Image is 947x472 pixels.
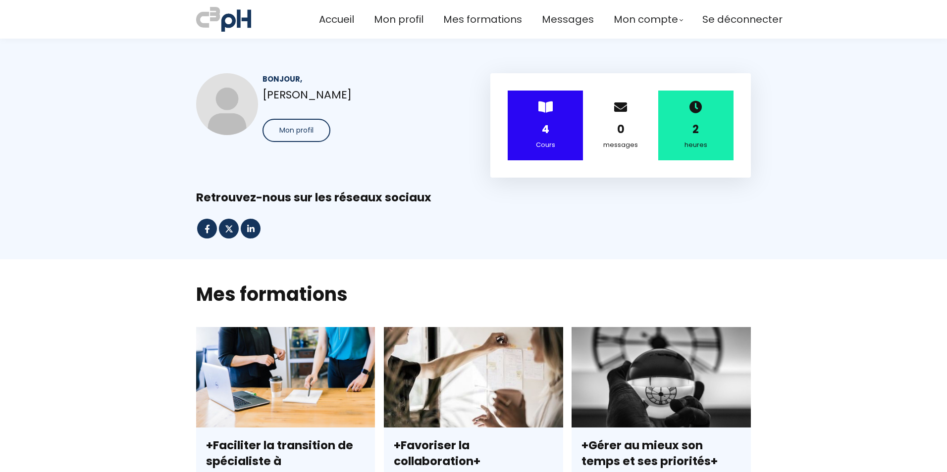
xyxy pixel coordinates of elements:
[692,122,699,137] strong: 2
[443,11,522,28] a: Mes formations
[263,73,457,85] div: Bonjour,
[196,190,751,205] div: Retrouvez-nous sur les réseaux sociaux
[508,91,583,160] div: >
[617,122,625,137] strong: 0
[196,282,751,307] h2: Mes formations
[520,140,571,150] div: Cours
[542,11,594,28] a: Messages
[671,140,721,150] div: heures
[196,73,258,135] img: 68792c4b2b06c1e1d10e00d0.jpg
[196,5,251,34] img: a70bc7685e0efc0bd0b04b3506828469.jpeg
[542,122,549,137] strong: 4
[614,11,678,28] span: Mon compte
[263,86,457,103] p: [PERSON_NAME]
[374,11,423,28] a: Mon profil
[595,140,646,150] div: messages
[702,11,783,28] a: Se déconnecter
[279,125,314,136] span: Mon profil
[263,119,330,142] button: Mon profil
[319,11,354,28] a: Accueil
